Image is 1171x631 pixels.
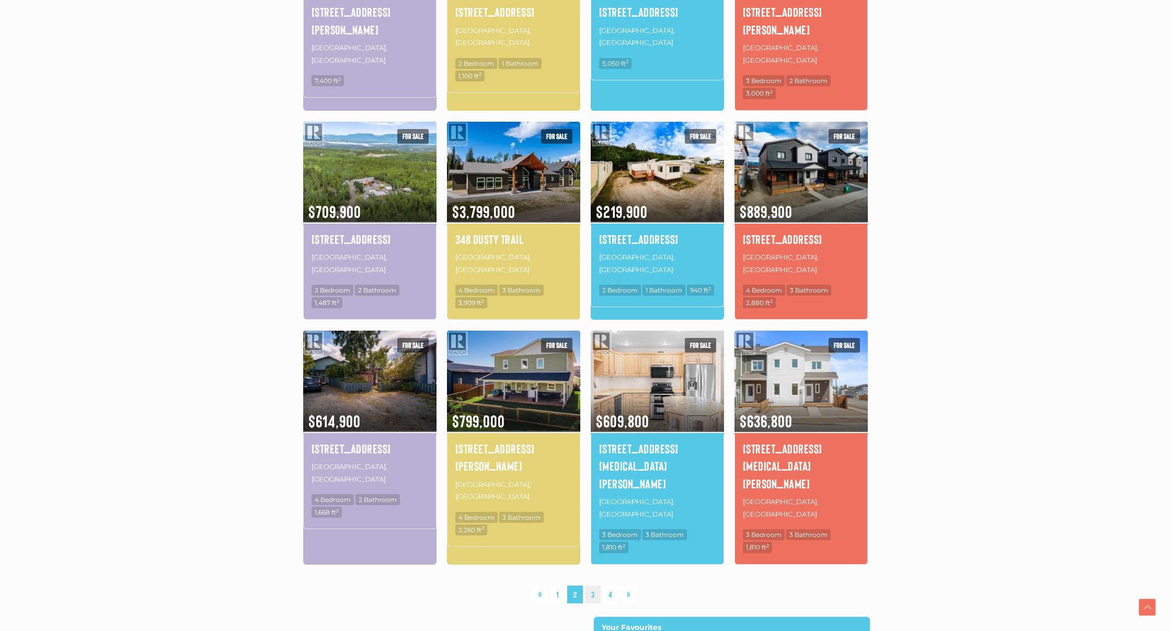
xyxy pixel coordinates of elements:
[685,129,716,144] span: For sale
[743,529,785,540] span: 3 Bedroom
[599,230,716,248] a: [STREET_ADDRESS]
[397,338,429,353] span: For sale
[591,329,724,433] img: 208 WITCH HAZEL DRIVE, Whitehorse, Yukon
[337,298,339,304] sup: 2
[312,507,342,518] span: 1,668 ft
[743,88,776,99] span: 3,000 ft
[621,586,636,604] a: »
[455,230,572,248] a: 348 Dusty Trail
[642,529,687,540] span: 3 Bathroom
[591,188,724,223] span: $219,900
[312,297,342,308] span: 1,487 ft
[481,298,484,304] sup: 2
[312,494,354,505] span: 4 Bedroom
[447,120,580,224] img: 348 DUSTY TRAIL, Whitehorse North, Yukon
[734,398,868,432] span: $636,800
[312,41,428,67] p: [GEOGRAPHIC_DATA], [GEOGRAPHIC_DATA]
[455,297,487,308] span: 3,909 ft
[829,338,860,353] span: For sale
[303,188,437,223] span: $709,900
[312,460,428,486] p: [GEOGRAPHIC_DATA], [GEOGRAPHIC_DATA]
[602,586,618,604] a: 4
[786,529,831,540] span: 3 Bathroom
[499,58,542,69] span: 1 Bathroom
[355,285,399,296] span: 2 Bathroom
[599,542,628,553] span: 1,810 ft
[743,285,785,296] span: 4 Bedroom
[743,440,859,493] a: [STREET_ADDRESS][MEDICAL_DATA][PERSON_NAME]
[685,338,716,353] span: For sale
[312,440,428,458] a: [STREET_ADDRESS]
[599,440,716,493] a: [STREET_ADDRESS][MEDICAL_DATA][PERSON_NAME]
[642,285,685,296] span: 1 Bathroom
[766,543,769,548] sup: 2
[743,542,772,553] span: 1,810 ft
[626,59,628,64] sup: 2
[338,76,341,82] sup: 2
[599,495,716,521] p: [GEOGRAPHIC_DATA], [GEOGRAPHIC_DATA]
[312,250,428,277] p: [GEOGRAPHIC_DATA], [GEOGRAPHIC_DATA]
[743,250,859,277] p: [GEOGRAPHIC_DATA], [GEOGRAPHIC_DATA]
[599,58,632,69] span: 5,050 ft
[743,297,776,308] span: 2,880 ft
[532,586,548,604] a: «
[541,129,572,144] span: For sale
[455,512,498,523] span: 4 Bedroom
[455,24,572,50] p: [GEOGRAPHIC_DATA], [GEOGRAPHIC_DATA]
[312,3,428,38] a: [STREET_ADDRESS][PERSON_NAME]
[447,398,580,432] span: $799,000
[743,41,859,67] p: [GEOGRAPHIC_DATA], [GEOGRAPHIC_DATA]
[312,75,344,86] span: 7,400 ft
[455,71,485,81] span: 1,100 ft
[734,120,868,224] img: 33 WYVERN AVENUE, Whitehorse, Yukon
[599,24,716,50] p: [GEOGRAPHIC_DATA], [GEOGRAPHIC_DATA]
[303,398,437,432] span: $614,900
[481,525,484,531] sup: 2
[455,250,572,277] p: [GEOGRAPHIC_DATA], [GEOGRAPHIC_DATA]
[770,298,773,304] sup: 2
[599,3,716,21] a: [STREET_ADDRESS]
[447,329,580,433] img: 208 LUELLA LANE, Whitehorse, Yukon
[567,586,583,604] span: 2
[743,230,859,248] a: [STREET_ADDRESS]
[708,286,711,291] sup: 2
[734,329,868,433] img: 206 WITCH HAZEL DRIVE, Whitehorse, Yukon
[770,89,773,95] sup: 2
[303,329,437,433] img: A-7 CAMBRAI PLACE, Whitehorse, Yukon
[336,508,339,513] sup: 2
[591,120,724,224] img: 15-200 LOBIRD ROAD, Whitehorse, Yukon
[499,512,544,523] span: 3 Bathroom
[455,477,572,504] p: [GEOGRAPHIC_DATA], [GEOGRAPHIC_DATA]
[743,75,785,86] span: 3 Bedroom
[599,529,641,540] span: 3 Bedroom
[312,230,428,248] a: [STREET_ADDRESS]
[599,250,716,277] p: [GEOGRAPHIC_DATA], [GEOGRAPHIC_DATA]
[743,3,859,38] a: [STREET_ADDRESS][PERSON_NAME]
[623,543,625,548] sup: 2
[397,129,429,144] span: For sale
[743,495,859,521] p: [GEOGRAPHIC_DATA], [GEOGRAPHIC_DATA]
[355,494,400,505] span: 2 Bathroom
[455,58,497,69] span: 2 Bedroom
[541,338,572,353] span: For sale
[786,75,831,86] span: 2 Bathroom
[303,120,437,224] img: 175 ORION CRESCENT, Whitehorse North, Yukon
[734,188,868,223] span: $889,900
[599,285,641,296] span: 2 Bedroom
[455,440,572,475] a: [STREET_ADDRESS][PERSON_NAME]
[585,586,601,604] a: 3
[455,3,572,21] a: [STREET_ADDRESS]
[455,524,487,535] span: 2,260 ft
